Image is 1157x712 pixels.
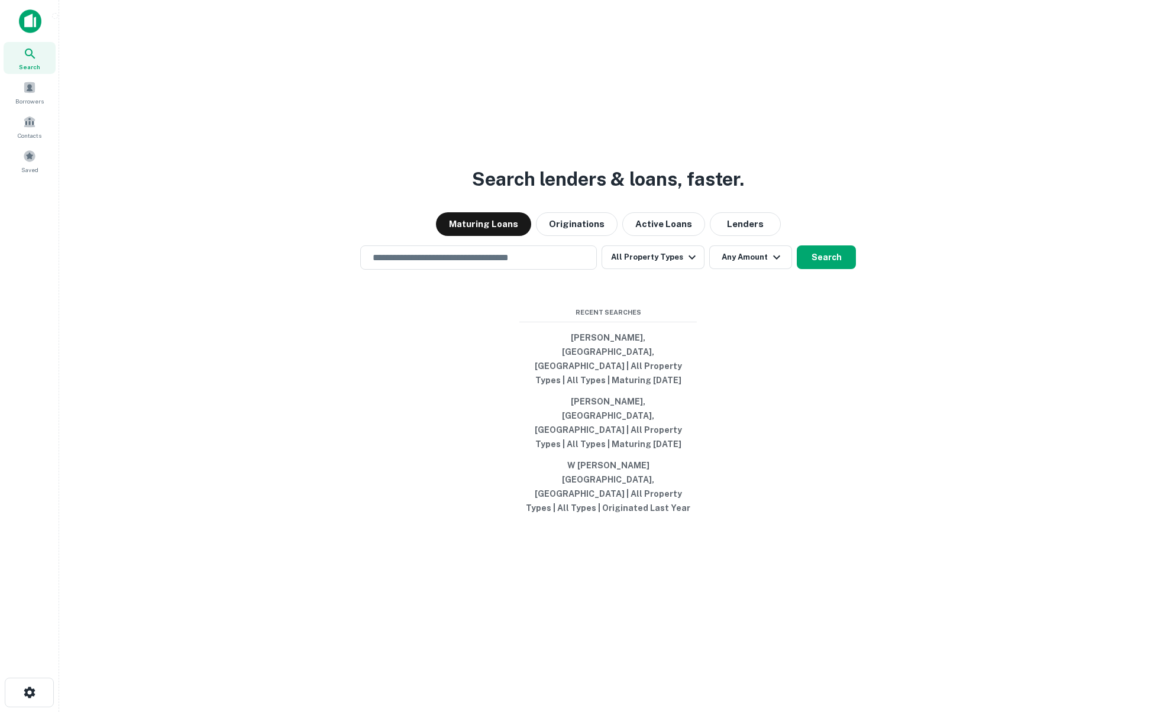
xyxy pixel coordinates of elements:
[797,245,856,269] button: Search
[4,42,56,74] a: Search
[21,165,38,174] span: Saved
[536,212,618,236] button: Originations
[519,327,697,391] button: [PERSON_NAME], [GEOGRAPHIC_DATA], [GEOGRAPHIC_DATA] | All Property Types | All Types | Maturing [...
[4,76,56,108] a: Borrowers
[19,9,41,33] img: capitalize-icon.png
[19,62,40,72] span: Search
[4,111,56,143] a: Contacts
[519,308,697,318] span: Recent Searches
[622,212,705,236] button: Active Loans
[710,212,781,236] button: Lenders
[602,245,704,269] button: All Property Types
[709,245,792,269] button: Any Amount
[519,455,697,519] button: W [PERSON_NAME][GEOGRAPHIC_DATA], [GEOGRAPHIC_DATA] | All Property Types | All Types | Originated...
[4,145,56,177] a: Saved
[1098,580,1157,636] iframe: Chat Widget
[436,212,531,236] button: Maturing Loans
[18,131,41,140] span: Contacts
[519,391,697,455] button: [PERSON_NAME], [GEOGRAPHIC_DATA], [GEOGRAPHIC_DATA] | All Property Types | All Types | Maturing [...
[472,165,744,193] h3: Search lenders & loans, faster.
[15,96,44,106] span: Borrowers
